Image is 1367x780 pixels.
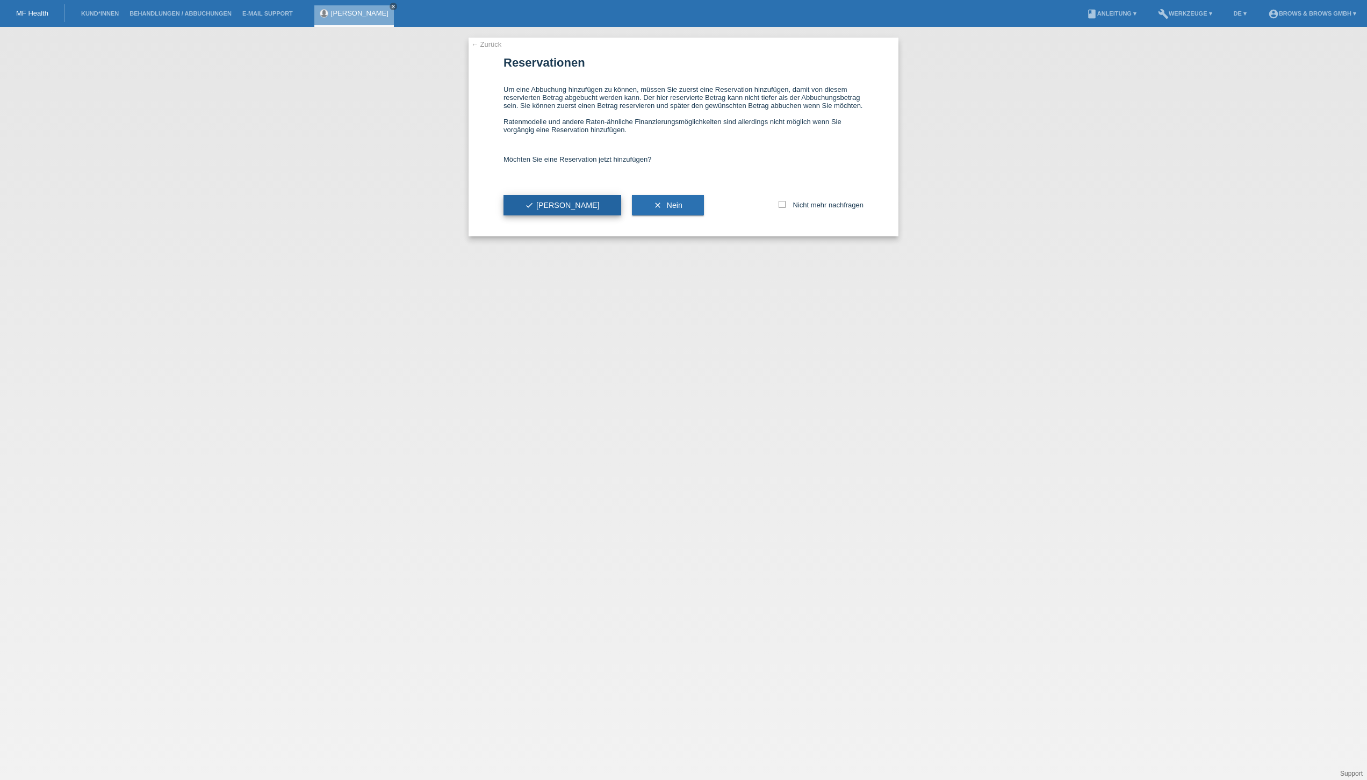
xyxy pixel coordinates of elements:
[667,201,682,210] span: Nein
[1263,10,1362,17] a: account_circleBrows & Brows GmbH ▾
[525,201,534,210] i: check
[76,10,124,17] a: Kund*innen
[525,201,600,210] span: [PERSON_NAME]
[124,10,237,17] a: Behandlungen / Abbuchungen
[1268,9,1279,19] i: account_circle
[503,195,621,215] button: check[PERSON_NAME]
[237,10,298,17] a: E-Mail Support
[1081,10,1142,17] a: bookAnleitung ▾
[16,9,48,17] a: MF Health
[1340,770,1363,777] a: Support
[471,40,501,48] a: ← Zurück
[331,9,388,17] a: [PERSON_NAME]
[1228,10,1252,17] a: DE ▾
[632,195,704,215] button: clear Nein
[503,56,864,69] h1: Reservationen
[503,75,864,145] div: Um eine Abbuchung hinzufügen zu können, müssen Sie zuerst eine Reservation hinzufügen, damit von ...
[1087,9,1097,19] i: book
[1158,9,1169,19] i: build
[1153,10,1218,17] a: buildWerkzeuge ▾
[390,3,397,10] a: close
[653,201,662,210] i: clear
[779,201,864,209] label: Nicht mehr nachfragen
[391,4,396,9] i: close
[503,145,864,174] div: Möchten Sie eine Reservation jetzt hinzufügen?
